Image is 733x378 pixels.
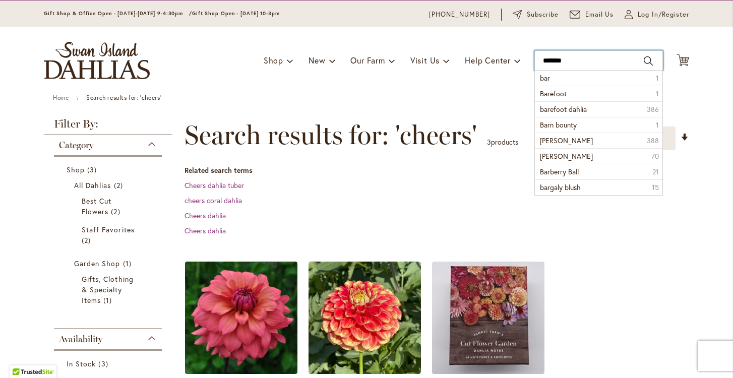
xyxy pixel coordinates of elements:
a: Subscribe [513,10,559,20]
span: 2 [114,180,126,191]
span: Gift Shop Open - [DATE] 10-3pm [192,10,280,17]
span: Barefoot [540,89,567,98]
span: 3 [98,358,110,369]
span: Category [59,140,93,151]
span: Best Cut Flowers [82,196,111,216]
a: [PHONE_NUMBER] [429,10,490,20]
a: Shop [67,164,152,175]
img: CHEERS [185,262,297,374]
a: Gifts, Clothing &amp; Specialty Items [82,274,137,305]
span: Help Center [465,55,511,66]
span: 1 [103,295,114,305]
span: 3 [487,137,491,147]
span: barefoot dahlia [540,104,587,114]
span: 1 [656,120,659,130]
a: Staff Favorites [82,224,137,245]
a: All Dahlias [74,180,144,191]
a: Best Cut Flowers [82,196,137,217]
span: Garden Shop [74,259,120,268]
span: Availability [59,334,102,345]
span: Shop [67,165,85,174]
a: cheers coral dahlia [185,196,242,205]
span: Staff Favorites [82,225,135,234]
span: Email Us [585,10,614,20]
span: 3 [87,164,99,175]
span: Search results for: 'cheers' [185,120,477,150]
a: Email Us [570,10,614,20]
span: 1 [656,89,659,99]
a: Cheers dahlia [185,226,226,235]
span: Gift Shop & Office Open - [DATE]-[DATE] 9-4:30pm / [44,10,192,17]
span: 2 [111,206,123,217]
a: Cheers dahlia [185,211,226,220]
a: Home [53,94,69,101]
span: 15 [652,182,659,193]
span: 386 [647,104,659,114]
span: bar [540,73,550,83]
span: Barn bounty [540,120,577,130]
span: All Dahlias [74,180,111,190]
strong: Search results for: 'cheers' [86,94,161,101]
a: In Stock 3 [67,358,152,369]
span: Gifts, Clothing & Specialty Items [82,274,134,305]
a: Cheers dahlia tuber [185,180,244,190]
span: [PERSON_NAME] [540,151,593,161]
img: GAME DAY [309,262,421,374]
span: Shop [264,55,283,66]
a: GAME DAY [309,366,421,376]
span: 2 [82,235,93,245]
span: 1 [656,73,659,83]
img: Floret Farm's Cut Flower Garden Dahlia Notes - FRONT [432,262,544,374]
span: bargaly blush [540,182,581,192]
span: Barberry Ball [540,167,579,176]
span: 21 [652,167,659,177]
a: CHEERS [185,366,297,376]
span: 388 [647,136,659,146]
span: [PERSON_NAME] [540,136,593,145]
iframe: Launch Accessibility Center [8,342,36,370]
span: 70 [651,151,659,161]
strong: Filter By: [44,118,172,135]
a: Garden Shop [74,258,144,269]
button: Search [644,53,653,69]
span: New [309,55,325,66]
span: Our Farm [350,55,385,66]
span: Visit Us [410,55,440,66]
a: Floret Farm's Cut Flower Garden Dahlia Notes - FRONT [432,366,544,376]
a: Log In/Register [625,10,689,20]
span: Subscribe [527,10,559,20]
span: Log In/Register [638,10,689,20]
p: products [487,134,518,150]
span: In Stock [67,359,96,368]
span: 1 [123,258,134,269]
a: store logo [44,42,150,79]
dt: Related search terms [185,165,689,175]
